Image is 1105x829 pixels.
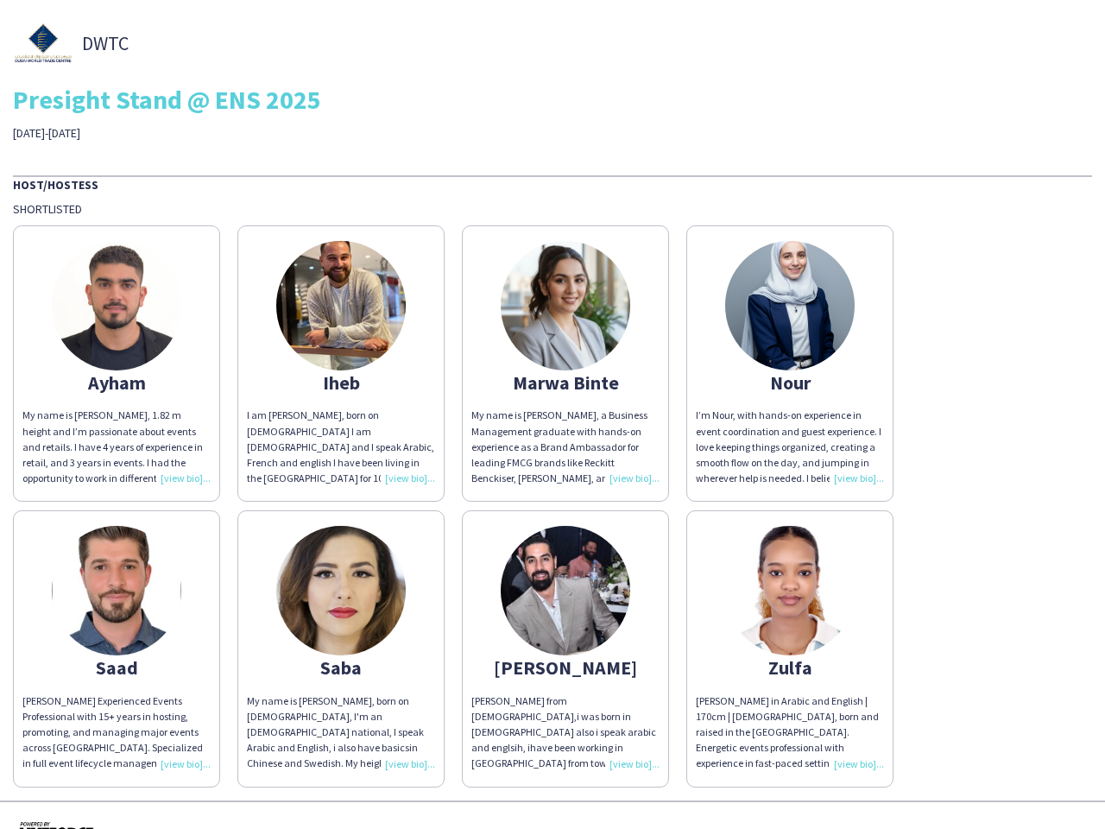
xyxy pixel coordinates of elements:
div: My name is [PERSON_NAME], a Business Management graduate with hands-on experience as a Brand Amba... [471,408,660,486]
div: Presight Stand @ ENS 2025 [13,86,1092,112]
div: My name is [PERSON_NAME], born on [DEMOGRAPHIC_DATA], I'm an [DEMOGRAPHIC_DATA] national, I speak... [247,693,435,772]
img: thumb-65954510e3ca3.jpeg [501,526,630,655]
div: Host/Hostess [13,175,1092,193]
img: thumb-68d3d6303a875.jpg [725,526,855,655]
img: thumb-66fa5dee0a23a.jpg [276,241,406,370]
img: thumb-e4b89760-b8cd-46b2-b773-2885b990931a.jpg [725,241,855,370]
img: thumb-644e2707d5da1.jpeg [52,526,181,655]
div: [PERSON_NAME] Experienced Events Professional with 15+ years in hosting, promoting, and managing ... [22,693,211,772]
div: Saba [247,660,435,675]
div: Iheb [247,375,435,390]
img: thumb-668fbfdd36e0c.jpeg [52,241,181,370]
img: thumb-68ddb681e430d.jpg [501,241,630,370]
div: Marwa Binte [471,375,660,390]
div: My name is [PERSON_NAME], 1.82 m height and I’m passionate about events and retails. I have 4 yea... [22,408,211,486]
img: thumb-65a16e383d171.jpeg [276,526,406,655]
img: thumb-18d8b39e-a575-41f7-93fe-75c185421611.png [13,13,73,73]
div: [DATE]-[DATE] [13,125,391,141]
div: Saad [22,660,211,675]
div: Nour [696,375,884,390]
div: Ayham [22,375,211,390]
div: Zulfa [696,660,884,675]
div: I am [PERSON_NAME], born on [DEMOGRAPHIC_DATA] I am [DEMOGRAPHIC_DATA] and I speak Arabic, French... [247,408,435,486]
div: [PERSON_NAME] in Arabic and English | 170cm | [DEMOGRAPHIC_DATA], born and raised in the [GEOGRAP... [696,693,884,772]
div: I’m Nour, with hands-on experience in event coordination and guest experience. I love keeping thi... [696,408,884,486]
div: [PERSON_NAME] from [DEMOGRAPHIC_DATA],i was born in [DEMOGRAPHIC_DATA] also i speak arabic and en... [471,693,660,772]
div: [PERSON_NAME] [471,660,660,675]
div: Shortlisted [13,201,1092,217]
span: DWTC [82,35,129,51]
